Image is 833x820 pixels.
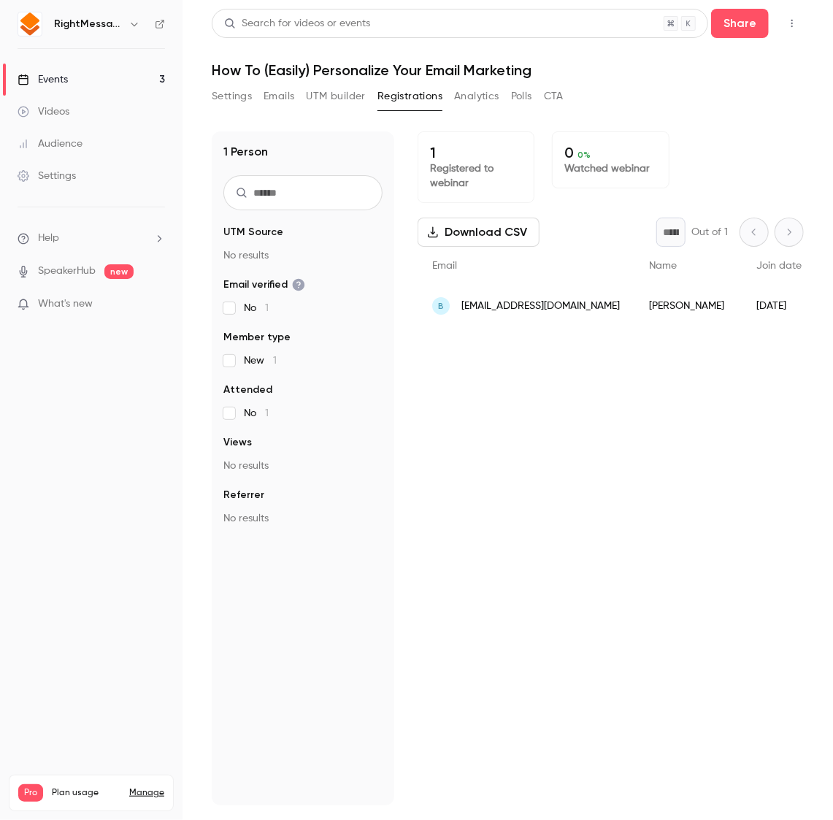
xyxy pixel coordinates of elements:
[38,296,93,312] span: What's new
[438,299,444,313] span: B
[244,353,277,368] span: New
[104,264,134,279] span: new
[634,286,742,326] div: [PERSON_NAME]
[756,261,802,271] span: Join date
[711,9,769,38] button: Share
[223,459,383,473] p: No results
[511,85,532,108] button: Polls
[432,261,457,271] span: Email
[454,85,499,108] button: Analytics
[38,264,96,279] a: SpeakerHub
[212,61,804,79] h1: How To (Easily) Personalize Your Email Marketing
[223,435,252,450] span: Views
[430,161,522,191] p: Registered to webinar
[544,85,564,108] button: CTA
[264,85,294,108] button: Emails
[18,137,82,151] div: Audience
[649,261,677,271] span: Name
[18,169,76,183] div: Settings
[307,85,366,108] button: UTM builder
[38,231,59,246] span: Help
[212,85,252,108] button: Settings
[265,303,269,313] span: 1
[564,144,656,161] p: 0
[224,16,370,31] div: Search for videos or events
[265,408,269,418] span: 1
[742,286,816,326] div: [DATE]
[18,12,42,36] img: RightMessage
[52,787,120,799] span: Plan usage
[691,225,728,240] p: Out of 1
[273,356,277,366] span: 1
[223,248,383,263] p: No results
[223,511,383,526] p: No results
[430,144,522,161] p: 1
[223,277,305,292] span: Email verified
[564,161,656,176] p: Watched webinar
[18,784,43,802] span: Pro
[244,301,269,315] span: No
[223,143,268,161] h1: 1 Person
[54,17,123,31] h6: RightMessage
[223,383,272,397] span: Attended
[18,72,68,87] div: Events
[377,85,442,108] button: Registrations
[223,225,383,526] section: facet-groups
[418,218,540,247] button: Download CSV
[18,104,69,119] div: Videos
[18,231,165,246] li: help-dropdown-opener
[244,406,269,421] span: No
[223,330,291,345] span: Member type
[129,787,164,799] a: Manage
[461,299,620,314] span: [EMAIL_ADDRESS][DOMAIN_NAME]
[223,488,264,502] span: Referrer
[223,225,283,240] span: UTM Source
[577,150,591,160] span: 0 %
